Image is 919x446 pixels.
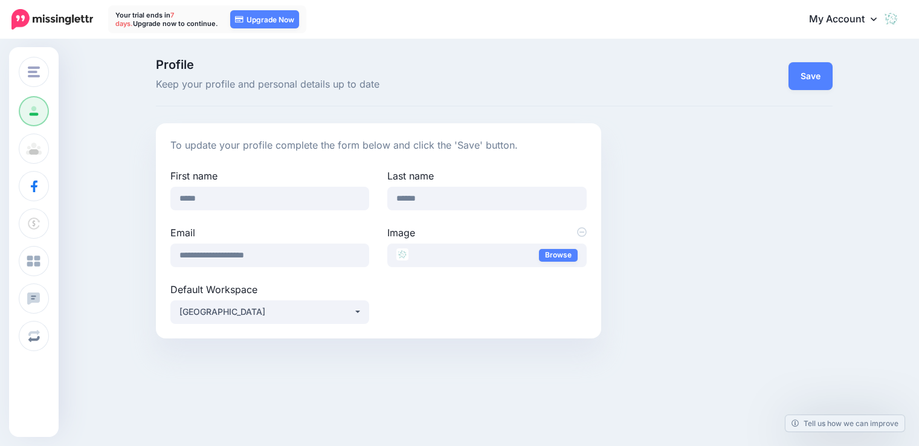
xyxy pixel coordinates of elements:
label: Last name [387,169,586,183]
div: [GEOGRAPHIC_DATA] [179,305,353,319]
img: Leone_Logo_thumb.jpg [396,248,408,260]
button: Leone Centre [170,300,369,324]
label: Email [170,225,369,240]
img: Missinglettr [11,9,93,30]
p: Your trial ends in Upgrade now to continue. [115,11,218,28]
p: To update your profile complete the form below and click the 'Save' button. [170,138,587,154]
span: Profile [156,59,601,71]
img: menu.png [28,66,40,77]
button: Save [788,62,833,90]
a: Upgrade Now [230,10,299,28]
label: Image [387,225,586,240]
a: Tell us how we can improve [785,415,904,431]
a: Browse [539,249,578,262]
span: 7 days. [115,11,174,28]
label: Default Workspace [170,282,369,297]
label: First name [170,169,369,183]
a: My Account [797,5,901,34]
span: Keep your profile and personal details up to date [156,77,601,92]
